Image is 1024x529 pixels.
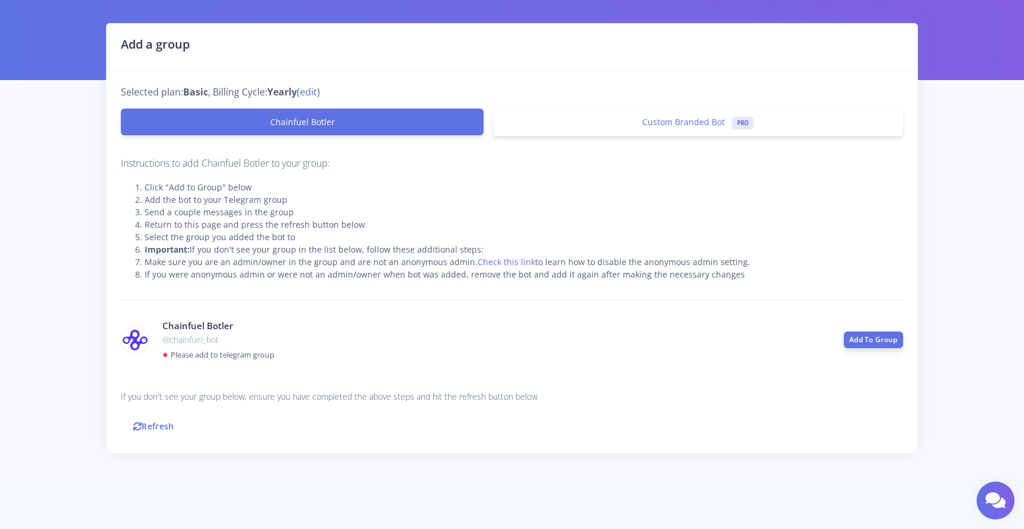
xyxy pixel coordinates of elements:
[145,268,903,281] li: If you were anonymous admin or were not an admin/owner when bot was added, remove the bot and add...
[642,116,725,128] span: Custom Branded Bot
[145,231,903,243] li: Select the group you added the bot to
[145,243,903,256] li: If you don't see your group in the list below, follow these additional steps:
[162,333,826,347] p: @chainfuel_bot
[183,85,208,99] strong: Basic
[121,155,903,171] p: Instructions to add Chainfuel Botler to your group:
[478,256,535,267] a: Check this link
[162,348,168,361] span: ●
[732,117,754,129] span: PRO
[145,206,903,218] li: Send a couple messages in the group
[145,181,903,193] li: Click "Add to Group" below
[121,390,903,404] p: If you don't see your group below, ensure you have completed the above steps and hit the refresh ...
[121,413,187,439] a: Refresh
[145,244,190,255] strong: Important:
[267,85,297,99] strong: Yearly
[171,349,274,360] small: Please add to telegram group
[121,329,149,351] img: chainfuel_bot
[121,109,484,135] a: Chainfuel Botler
[300,85,317,99] a: edit
[121,36,903,53] h2: Add a group
[844,332,903,348] a: Add To Group
[145,218,903,231] li: Return to this page and press the refresh button below
[112,85,894,99] div: Selected plan: , Billing Cycle: ( )
[145,256,903,268] li: Make sure you are an admin/owner in the group and are not an anonymous admin. to learn how to dis...
[162,319,826,333] h4: Chainfuel Botler
[145,193,903,206] li: Add the bot to your Telegram group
